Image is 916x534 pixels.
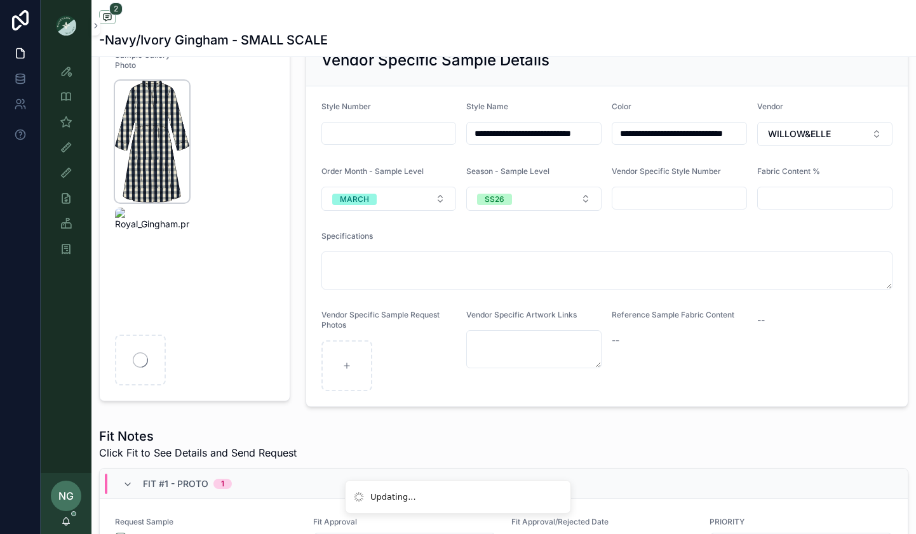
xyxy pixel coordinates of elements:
span: Vendor [757,102,783,111]
span: Season - Sample Level [466,166,549,176]
div: SS26 [485,194,504,205]
span: Fit Approval [313,517,496,527]
span: WILLOW&ELLE [768,128,831,140]
h1: -Navy/Ivory Gingham - SMALL SCALE [99,31,328,49]
span: Vendor Specific Artwork Links [466,310,577,319]
span: Fabric Content % [757,166,820,176]
span: -- [612,334,619,347]
span: Style Number [321,102,371,111]
span: Color [612,102,631,111]
span: Specifications [321,231,373,241]
img: Royal_Gingham.png [115,208,189,330]
span: Fit #1 - Proto [143,477,208,490]
button: Select Button [466,187,602,211]
span: Fit Approval/Rejected Date [511,517,694,527]
div: MARCH [340,194,369,205]
span: Reference Sample Fabric Content [612,310,734,319]
button: Select Button [757,122,892,146]
button: Select Button [321,187,457,211]
span: Request Sample [115,517,298,527]
div: 1 [221,479,224,489]
span: Click Fit to See Details and Send Request [99,445,297,460]
img: App logo [56,15,76,36]
h2: Vendor Specific Sample Details [321,50,549,70]
span: 2 [109,3,123,15]
span: -- [757,314,765,326]
button: 2 [99,10,116,26]
span: Style Name [466,102,508,111]
span: Vendor Specific Style Number [612,166,721,176]
div: scrollable content [41,51,91,277]
img: Royal_navy-gingham.png [115,81,189,203]
span: Sample Gallery Photo [115,50,170,70]
span: Order Month - Sample Level [321,166,424,176]
span: Vendor Specific Sample Request Photos [321,310,440,330]
h1: Fit Notes [99,427,297,445]
span: PRIORITY [710,517,892,527]
div: Updating... [370,491,416,504]
span: NG [58,488,74,504]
